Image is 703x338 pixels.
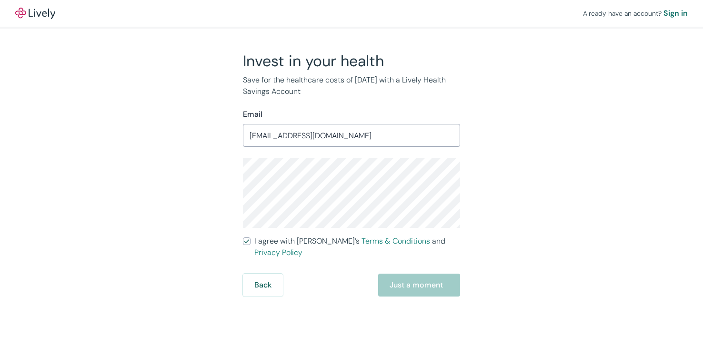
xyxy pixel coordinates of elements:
[243,51,460,71] h2: Invest in your health
[254,247,302,257] a: Privacy Policy
[243,109,262,120] label: Email
[243,274,283,297] button: Back
[583,8,688,19] div: Already have an account?
[362,236,430,246] a: Terms & Conditions
[663,8,688,19] a: Sign in
[243,74,460,97] p: Save for the healthcare costs of [DATE] with a Lively Health Savings Account
[15,8,55,19] a: LivelyLively
[254,236,460,258] span: I agree with [PERSON_NAME]’s and
[15,8,55,19] img: Lively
